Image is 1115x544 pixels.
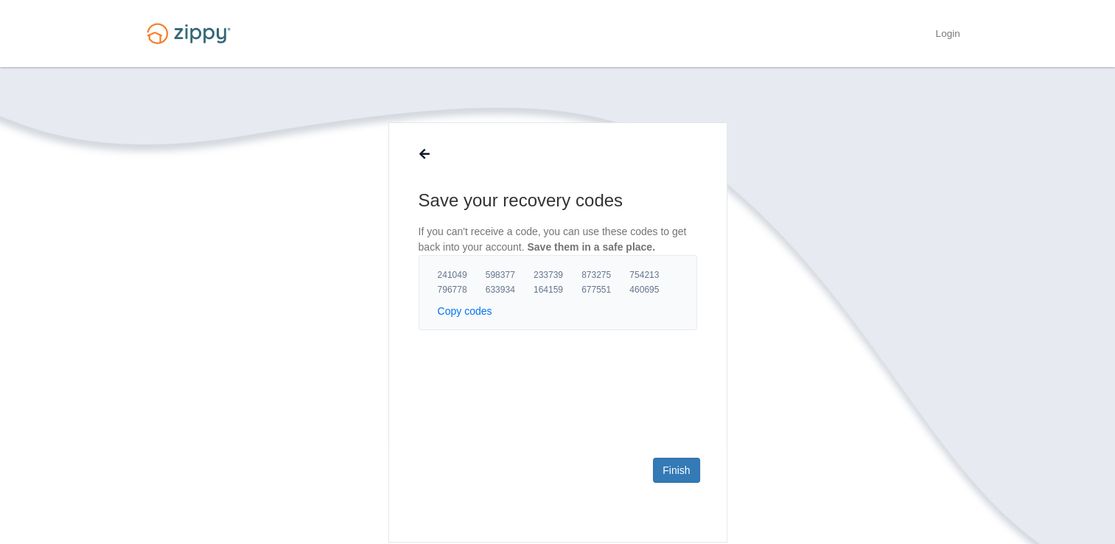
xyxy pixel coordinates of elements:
span: 677551 [581,284,629,296]
span: 164159 [534,284,581,296]
button: Copy codes [438,304,492,318]
img: Logo [138,16,240,51]
span: 633934 [486,284,534,296]
p: If you can't receive a code, you can use these codes to get back into your account. [419,224,697,255]
span: 241049 [438,269,486,281]
span: 754213 [629,269,677,281]
span: 873275 [581,269,629,281]
h1: Save your recovery codes [419,189,697,212]
span: 796778 [438,284,486,296]
a: Login [935,28,960,43]
span: 598377 [486,269,534,281]
a: Finish [653,458,699,483]
span: 233739 [534,269,581,281]
span: 460695 [629,284,677,296]
span: Save them in a safe place. [527,241,655,253]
